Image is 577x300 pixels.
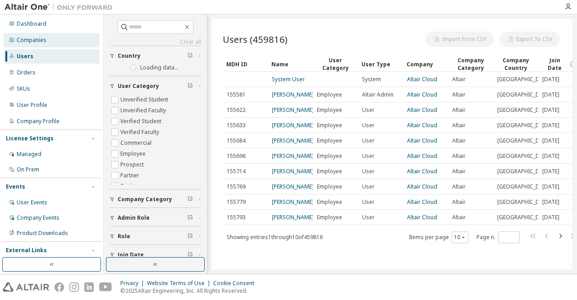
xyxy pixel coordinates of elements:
span: Altair [452,76,466,83]
label: Commercial [120,138,153,148]
button: Admin Role [110,208,201,228]
a: [PERSON_NAME] [272,198,314,206]
div: Orders [17,69,36,76]
span: [GEOGRAPHIC_DATA] [497,183,551,190]
button: 10 [454,234,466,241]
span: [DATE] [542,122,559,129]
span: Clear filter [188,83,193,90]
span: [GEOGRAPHIC_DATA] [497,91,551,98]
span: Join Date [542,56,568,72]
span: 155684 [227,137,246,144]
div: SKUs [17,85,30,92]
div: User Profile [17,102,47,109]
span: Company Category [118,196,172,203]
div: Website Terms of Use [147,280,213,287]
span: Employee [317,106,342,114]
label: Verified Faculty [120,127,161,138]
span: Altair [452,168,466,175]
span: [DATE] [542,152,559,160]
div: Users [17,53,33,60]
div: License Settings [6,135,54,142]
a: [PERSON_NAME] [272,106,314,114]
span: 155633 [227,122,246,129]
label: Partner [120,170,141,181]
a: Altair Cloud [407,106,437,114]
span: 155622 [227,106,246,114]
span: Employee [317,214,342,221]
span: 155779 [227,198,246,206]
span: [GEOGRAPHIC_DATA] [497,214,551,221]
label: Trial [120,181,133,192]
span: User [362,198,375,206]
div: Managed [17,151,41,158]
div: Name [271,57,309,71]
span: Employee [317,91,342,98]
span: User [362,183,375,190]
span: Altair [452,91,466,98]
span: User [362,122,375,129]
span: User [362,137,375,144]
span: Altair [452,214,466,221]
img: facebook.svg [55,282,64,292]
img: youtube.svg [99,282,112,292]
span: Altair [452,152,466,160]
a: Altair Cloud [407,152,437,160]
span: [DATE] [542,106,559,114]
span: [DATE] [542,76,559,83]
div: On Prem [17,166,39,173]
a: Clear all [110,38,201,46]
div: User Category [316,56,354,72]
span: [DATE] [542,198,559,206]
span: User Category [118,83,159,90]
span: Clear filter [188,233,193,240]
div: Company Events [17,214,60,222]
label: Employee [120,148,147,159]
span: Clear filter [188,52,193,60]
div: Companies [17,37,46,44]
span: Employee [317,137,342,144]
span: [DATE] [542,137,559,144]
span: [GEOGRAPHIC_DATA] [497,152,551,160]
span: Clear filter [188,196,193,203]
div: MDH ID [226,57,264,71]
span: Employee [317,168,342,175]
span: User [362,214,375,221]
span: Users (459816) [223,33,288,46]
span: Employee [317,152,342,160]
span: User [362,168,375,175]
span: Country [118,52,141,60]
span: [GEOGRAPHIC_DATA] [497,137,551,144]
div: Events [6,183,25,190]
span: Admin Role [118,214,150,222]
span: [DATE] [542,183,559,190]
button: Country [110,46,201,66]
p: © 2025 Altair Engineering, Inc. All Rights Reserved. [120,287,260,295]
img: Altair One [5,3,117,12]
span: Altair [452,183,466,190]
span: [GEOGRAPHIC_DATA] [497,198,551,206]
span: 155793 [227,214,246,221]
button: Company Category [110,189,201,209]
span: Altair [452,122,466,129]
span: [DATE] [542,91,559,98]
a: Altair Cloud [407,213,437,221]
a: [PERSON_NAME] [272,91,314,98]
img: linkedin.svg [84,282,94,292]
a: Altair Cloud [407,121,437,129]
div: Company Profile [17,118,60,125]
div: Cookie Consent [213,280,260,287]
span: [GEOGRAPHIC_DATA] [497,168,551,175]
label: Loading data... [140,64,179,71]
span: Role [118,233,130,240]
span: User [362,152,375,160]
label: Prospect [120,159,146,170]
a: Altair Cloud [407,167,437,175]
a: Altair Cloud [407,75,437,83]
a: Altair Cloud [407,137,437,144]
span: 155714 [227,168,246,175]
button: Import From CSV [426,32,494,47]
a: [PERSON_NAME] [272,152,314,160]
span: Items per page [409,231,468,243]
div: Privacy [120,280,147,287]
a: [PERSON_NAME] [272,121,314,129]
